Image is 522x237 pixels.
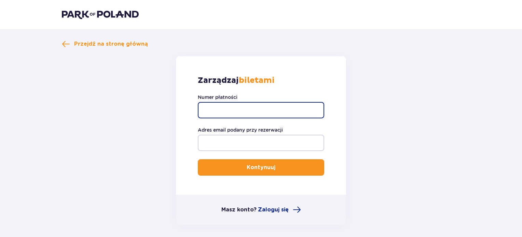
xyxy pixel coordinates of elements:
p: Masz konto? [221,206,257,213]
strong: biletami [239,75,275,86]
label: Adres email podany przy rezerwacji [198,127,283,133]
p: Kontynuuj [247,164,275,171]
span: Zaloguj się [258,206,289,213]
a: Przejdź na stronę główną [62,40,148,48]
span: Przejdź na stronę główną [74,40,148,48]
button: Kontynuuj [198,159,324,176]
img: Park of Poland logo [62,10,139,19]
p: Zarządzaj [198,75,275,86]
a: Zaloguj się [258,206,301,214]
label: Numer płatności [198,94,237,101]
